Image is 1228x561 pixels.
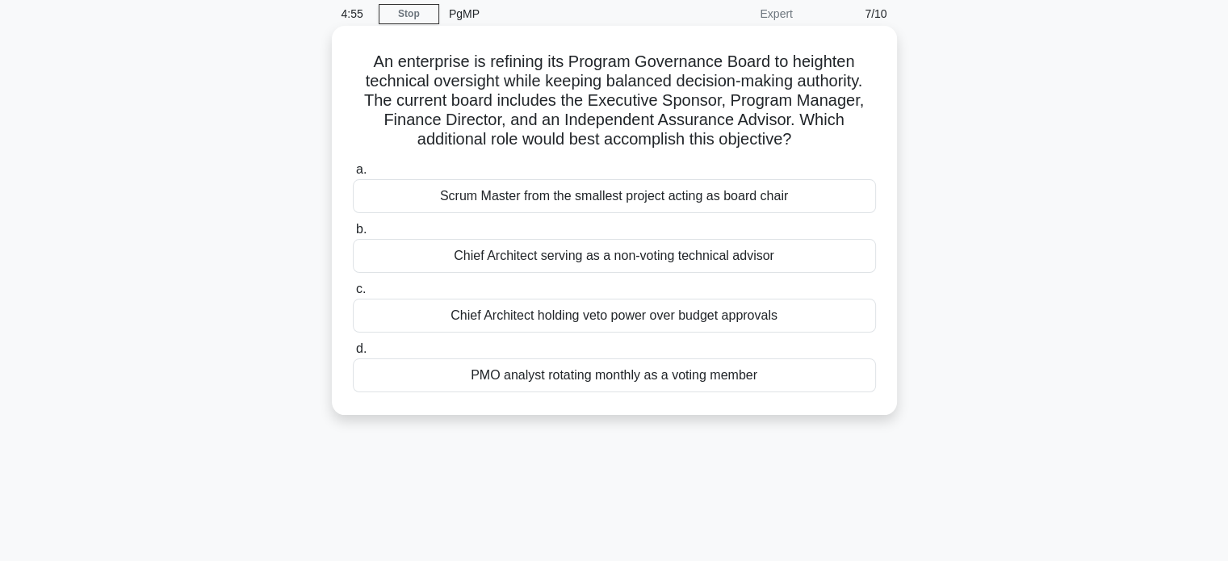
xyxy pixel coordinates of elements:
a: Stop [379,4,439,24]
div: PMO analyst rotating monthly as a voting member [353,358,876,392]
div: Chief Architect holding veto power over budget approvals [353,299,876,333]
div: Chief Architect serving as a non-voting technical advisor [353,239,876,273]
span: c. [356,282,366,295]
span: a. [356,162,367,176]
span: b. [356,222,367,236]
div: Scrum Master from the smallest project acting as board chair [353,179,876,213]
h5: An enterprise is refining its Program Governance Board to heighten technical oversight while keep... [351,52,878,150]
span: d. [356,341,367,355]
